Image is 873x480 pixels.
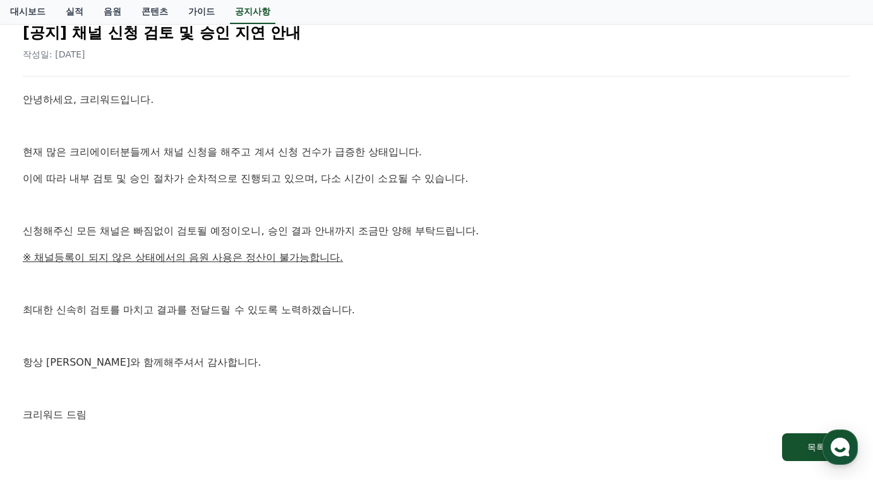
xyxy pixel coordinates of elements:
[23,171,850,187] p: 이에 따라 내부 검토 및 승인 절차가 순차적으로 진행되고 있으며, 다소 시간이 소요될 수 있습니다.
[23,407,850,423] p: 크리워드 드림
[195,394,210,404] span: 설정
[23,144,850,160] p: 현재 많은 크리에이터분들께서 채널 신청을 해주고 계셔 신청 건수가 급증한 상태입니다.
[116,395,131,405] span: 대화
[163,375,243,407] a: 설정
[23,354,850,371] p: 항상 [PERSON_NAME]와 함께해주셔서 감사합니다.
[782,433,850,461] button: 목록
[23,251,343,263] u: ※ 채널등록이 되지 않은 상태에서의 음원 사용은 정산이 불가능합니다.
[807,441,825,453] div: 목록
[4,375,83,407] a: 홈
[40,394,47,404] span: 홈
[23,433,850,461] a: 목록
[23,223,850,239] p: 신청해주신 모든 채널은 빠짐없이 검토될 예정이오니, 승인 결과 안내까지 조금만 양해 부탁드립니다.
[23,23,850,43] h2: [공지] 채널 신청 검토 및 승인 지연 안내
[23,302,850,318] p: 최대한 신속히 검토를 마치고 결과를 전달드릴 수 있도록 노력하겠습니다.
[23,49,85,59] span: 작성일: [DATE]
[23,92,850,108] p: 안녕하세요, 크리워드입니다.
[83,375,163,407] a: 대화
